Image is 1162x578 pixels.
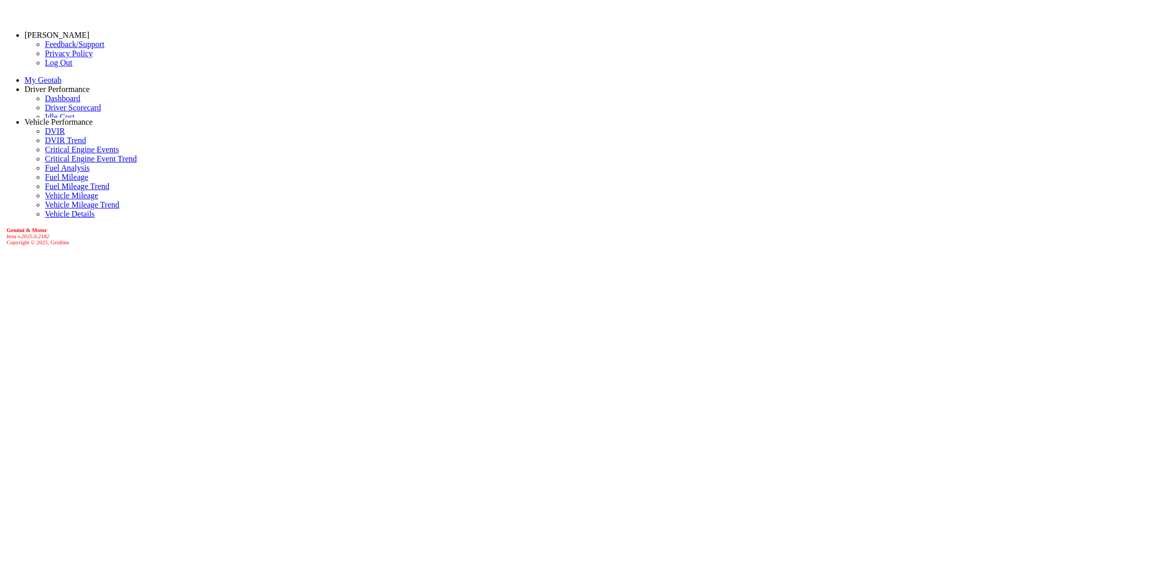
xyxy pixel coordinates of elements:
[45,164,90,172] a: Fuel Analysis
[45,154,137,163] a: Critical Engine Event Trend
[7,227,1158,245] div: Copyright © 2025, Gridline
[45,191,98,200] a: Vehicle Mileage
[25,85,90,94] a: Driver Performance
[45,112,75,121] a: Idle Cost
[45,94,80,103] a: Dashboard
[45,49,93,58] a: Privacy Policy
[25,31,89,39] a: [PERSON_NAME]
[7,227,47,233] b: Gemini & Motor
[45,182,109,191] a: Fuel Mileage Trend
[7,233,50,239] i: beta v.2025.6.2182
[45,127,65,135] a: DVIR
[45,200,119,209] a: Vehicle Mileage Trend
[45,40,104,49] a: Feedback/Support
[45,136,86,145] a: DVIR Trend
[25,76,61,84] a: My Geotab
[45,145,119,154] a: Critical Engine Events
[45,173,88,181] a: Fuel Mileage
[25,118,93,126] a: Vehicle Performance
[45,58,72,67] a: Log Out
[45,210,94,218] a: Vehicle Details
[45,103,101,112] a: Driver Scorecard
